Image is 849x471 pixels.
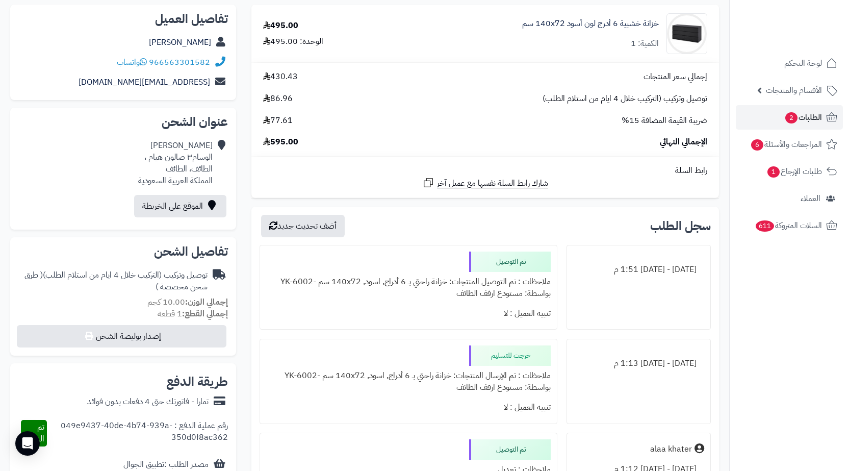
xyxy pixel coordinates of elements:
span: الأقسام والمنتجات [766,83,822,97]
img: 1735224706-1-90x90.jpg [667,13,707,54]
span: 1 [767,166,780,178]
a: 966563301582 [149,56,210,68]
h3: سجل الطلب [650,220,711,232]
a: السلات المتروكة611 [736,213,843,238]
strong: إجمالي القطع: [182,308,228,320]
div: [DATE] - [DATE] 1:51 م [573,260,704,280]
span: ضريبة القيمة المضافة 15% [622,115,707,127]
small: 1 قطعة [158,308,228,320]
div: [PERSON_NAME] الوسام٣ صالون هيام ، الطائف، الطائف المملكة العربية السعودية [138,140,213,186]
a: المراجعات والأسئلة6 [736,132,843,157]
span: 86.96 [263,93,293,105]
small: 10.00 كجم [147,296,228,308]
span: 77.61 [263,115,293,127]
div: تم التوصيل [469,439,551,460]
span: السلات المتروكة [755,218,822,233]
a: لوحة التحكم [736,51,843,76]
div: تم التوصيل [469,252,551,272]
span: الطلبات [784,110,822,125]
div: [DATE] - [DATE] 1:13 م [573,354,704,374]
span: إجمالي سعر المنتجات [644,71,707,83]
span: الإجمالي النهائي [660,136,707,148]
div: تنبيه العميل : لا [266,398,551,417]
a: الطلبات2 [736,105,843,130]
h2: تفاصيل العميل [18,13,228,25]
div: الوحدة: 495.00 [263,36,323,47]
button: أضف تحديث جديد [261,215,345,237]
div: ملاحظات : تم الإرسال المنتجات: خزانة راحتي بـ 6 أدراج, اسود, ‎140x72 سم‏ -YK-6002 بواسطة: مستودع ... [266,366,551,398]
div: تنبيه العميل : لا [266,304,551,324]
strong: إجمالي الوزن: [185,296,228,308]
div: تمارا - فاتورتك حتى 4 دفعات بدون فوائد [87,396,209,408]
a: واتساب [117,56,147,68]
div: Open Intercom Messenger [15,431,40,456]
span: المراجعات والأسئلة [750,137,822,152]
button: إصدار بوليصة الشحن [17,325,226,348]
div: خرجت للتسليم [469,345,551,366]
a: العملاء [736,186,843,211]
a: خزانة خشبية 6 أدرج لون أسود 140x72 سم [522,18,659,30]
span: 595.00 [263,136,298,148]
div: 495.00 [263,20,298,32]
h2: عنوان الشحن [18,116,228,128]
span: 611 [756,220,774,232]
h2: طريقة الدفع [166,376,228,388]
h2: تفاصيل الشحن [18,245,228,258]
span: 2 [785,112,797,123]
div: ملاحظات : تم التوصيل المنتجات: خزانة راحتي بـ 6 أدراج, اسود, ‎140x72 سم‏ -YK-6002 بواسطة: مستودع ... [266,272,551,304]
span: لوحة التحكم [784,56,822,70]
a: شارك رابط السلة نفسها مع عميل آخر [422,177,548,189]
div: الكمية: 1 [631,38,659,49]
span: شارك رابط السلة نفسها مع عميل آخر [437,178,548,189]
span: ( طرق شحن مخصصة ) [24,269,208,293]
span: 6 [751,139,763,151]
a: [PERSON_NAME] [149,36,211,48]
span: توصيل وتركيب (التركيب خلال 4 ايام من استلام الطلب) [543,93,707,105]
a: الموقع على الخريطة [134,195,226,217]
span: طلبات الإرجاع [766,164,822,179]
a: طلبات الإرجاع1 [736,159,843,184]
span: 430.43 [263,71,298,83]
a: [EMAIL_ADDRESS][DOMAIN_NAME] [79,76,210,88]
div: رقم عملية الدفع : 049e9437-40de-4b74-939a-350d0f8ac362 [47,420,228,447]
span: العملاء [801,191,820,206]
div: رابط السلة [255,165,715,177]
div: alaa khater [650,443,692,455]
div: توصيل وتركيب (التركيب خلال 4 ايام من استلام الطلب) [18,269,208,293]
